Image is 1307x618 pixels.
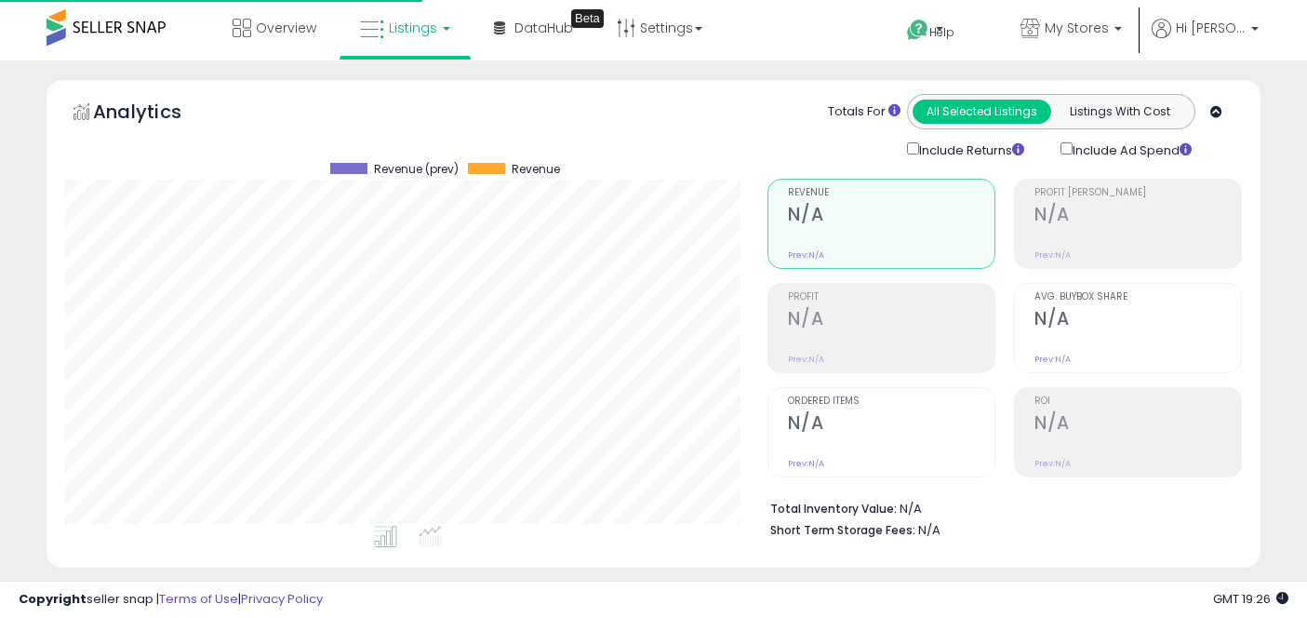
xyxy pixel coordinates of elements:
[770,522,915,538] b: Short Term Storage Fees:
[93,99,218,129] h5: Analytics
[893,139,1047,160] div: Include Returns
[389,19,437,37] span: Listings
[788,249,824,261] small: Prev: N/A
[1213,590,1288,608] span: 2025-09-9 19:26 GMT
[1034,188,1241,198] span: Profit [PERSON_NAME]
[913,100,1051,124] button: All Selected Listings
[1176,19,1246,37] span: Hi [PERSON_NAME]
[788,188,994,198] span: Revenue
[929,24,954,40] span: Help
[1034,292,1241,302] span: Avg. Buybox Share
[19,590,87,608] strong: Copyright
[828,103,900,121] div: Totals For
[1045,19,1109,37] span: My Stores
[571,9,604,28] div: Tooltip anchor
[788,292,994,302] span: Profit
[19,591,323,609] div: seller snap | |
[1050,100,1189,124] button: Listings With Cost
[906,19,929,42] i: Get Help
[892,5,991,60] a: Help
[1034,396,1241,407] span: ROI
[918,521,940,539] span: N/A
[788,396,994,407] span: Ordered Items
[1034,204,1241,229] h2: N/A
[1034,412,1241,437] h2: N/A
[788,412,994,437] h2: N/A
[512,163,560,176] span: Revenue
[1034,354,1071,365] small: Prev: N/A
[1034,249,1071,261] small: Prev: N/A
[1034,458,1071,469] small: Prev: N/A
[770,501,897,517] b: Total Inventory Value:
[788,204,994,229] h2: N/A
[256,19,316,37] span: Overview
[374,163,459,176] span: Revenue (prev)
[1047,139,1221,160] div: Include Ad Spend
[241,590,323,608] a: Privacy Policy
[514,19,573,37] span: DataHub
[770,496,1228,518] li: N/A
[788,308,994,333] h2: N/A
[1152,19,1259,60] a: Hi [PERSON_NAME]
[159,590,238,608] a: Terms of Use
[788,354,824,365] small: Prev: N/A
[788,458,824,469] small: Prev: N/A
[1034,308,1241,333] h2: N/A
